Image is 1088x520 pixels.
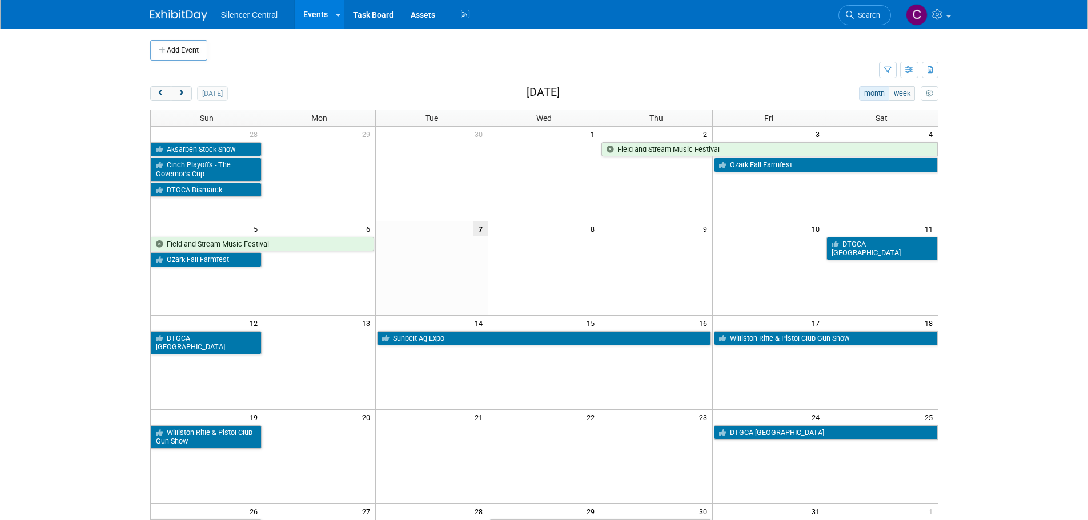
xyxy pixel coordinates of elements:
[698,316,712,330] span: 16
[702,127,712,141] span: 2
[361,127,375,141] span: 29
[151,331,262,354] a: DTGCA [GEOGRAPHIC_DATA]
[814,127,825,141] span: 3
[810,410,825,424] span: 24
[248,410,263,424] span: 19
[826,237,937,260] a: DTGCA [GEOGRAPHIC_DATA]
[714,425,937,440] a: DTGCA [GEOGRAPHIC_DATA]
[252,221,263,236] span: 5
[527,86,560,99] h2: [DATE]
[924,316,938,330] span: 18
[151,158,262,181] a: Cinch Playoffs - The Governor’s Cup
[361,504,375,518] span: 27
[248,127,263,141] span: 28
[425,114,438,123] span: Tue
[151,142,262,157] a: Aksarben Stock Show
[473,410,488,424] span: 21
[585,504,600,518] span: 29
[151,425,262,449] a: Williston Rifle & Pistol Club Gun Show
[702,221,712,236] span: 9
[714,158,937,172] a: Ozark Fall Farmfest
[151,252,262,267] a: Ozark Fall Farmfest
[926,90,933,98] i: Personalize Calendar
[601,142,937,157] a: Field and Stream Music Festival
[698,504,712,518] span: 30
[854,11,880,19] span: Search
[589,221,600,236] span: 8
[150,10,207,21] img: ExhibitDay
[473,504,488,518] span: 28
[924,221,938,236] span: 11
[248,504,263,518] span: 26
[150,40,207,61] button: Add Event
[248,316,263,330] span: 12
[377,331,712,346] a: Sunbelt Ag Expo
[810,316,825,330] span: 17
[859,86,889,101] button: month
[649,114,663,123] span: Thu
[171,86,192,101] button: next
[150,86,171,101] button: prev
[714,331,937,346] a: Williston Rifle & Pistol Club Gun Show
[924,410,938,424] span: 25
[698,410,712,424] span: 23
[151,237,374,252] a: Field and Stream Music Festival
[810,504,825,518] span: 31
[536,114,552,123] span: Wed
[200,114,214,123] span: Sun
[589,127,600,141] span: 1
[221,10,278,19] span: Silencer Central
[876,114,888,123] span: Sat
[197,86,227,101] button: [DATE]
[311,114,327,123] span: Mon
[361,316,375,330] span: 13
[921,86,938,101] button: myCustomButton
[764,114,773,123] span: Fri
[151,183,262,197] a: DTGCA Bismarck
[585,316,600,330] span: 15
[585,410,600,424] span: 22
[928,504,938,518] span: 1
[473,127,488,141] span: 30
[473,316,488,330] span: 14
[365,221,375,236] span: 6
[473,221,488,236] span: 7
[889,86,915,101] button: week
[361,410,375,424] span: 20
[838,5,891,25] a: Search
[810,221,825,236] span: 10
[928,127,938,141] span: 4
[906,4,928,26] img: Cade Cox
